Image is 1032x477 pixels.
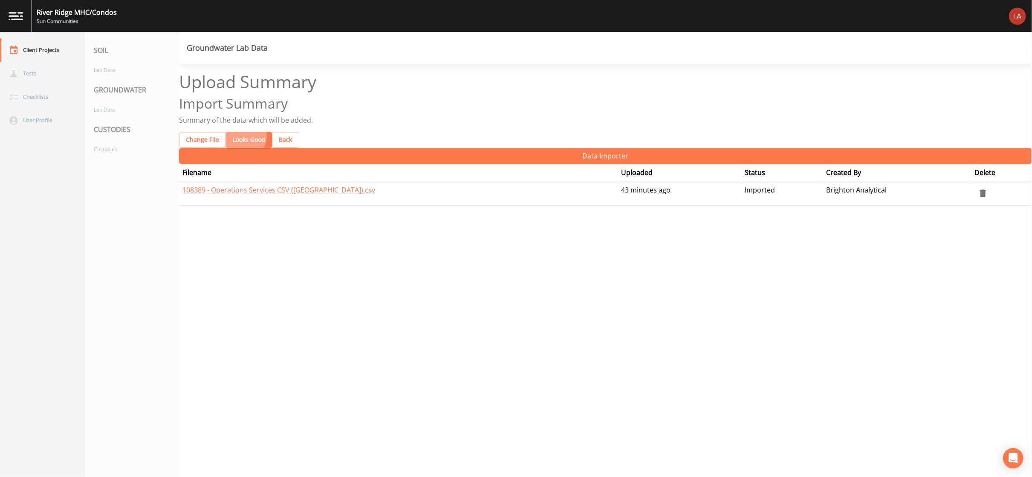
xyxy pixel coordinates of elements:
[85,102,171,118] a: Lab Data
[37,7,117,17] div: River Ridge MHC/Condos
[618,164,741,181] th: Uploaded
[272,132,299,148] button: Back
[179,164,618,181] th: Filename
[741,181,823,205] td: Imported
[823,164,971,181] th: Created By
[9,12,23,20] img: logo
[179,115,1032,125] div: Summary of the data which will be added.
[85,78,179,102] div: GROUNDWATER
[226,132,272,148] button: Looks Good
[974,185,992,202] button: delete
[179,72,1032,92] h1: Upload Summary
[1003,448,1023,468] div: Open Intercom Messenger
[741,164,823,181] th: Status
[187,44,268,51] div: Groundwater Lab Data
[85,118,179,141] div: CUSTODIES
[179,132,226,148] button: Change File
[179,95,1032,112] h2: Import Summary
[618,181,741,205] td: 43 minutes ago
[37,17,117,25] div: Sun Communities
[179,148,1032,164] button: Data Importer
[85,141,171,157] a: Custodies
[1009,8,1026,25] img: bd2ccfa184a129701e0c260bc3a09f9b
[971,164,1032,181] th: Delete
[182,185,375,195] a: 108389 - Operations Services CSV ([GEOGRAPHIC_DATA]).csv
[85,38,179,62] div: SOIL
[823,181,971,205] td: Brighton Analytical
[85,62,171,78] a: Lab Data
